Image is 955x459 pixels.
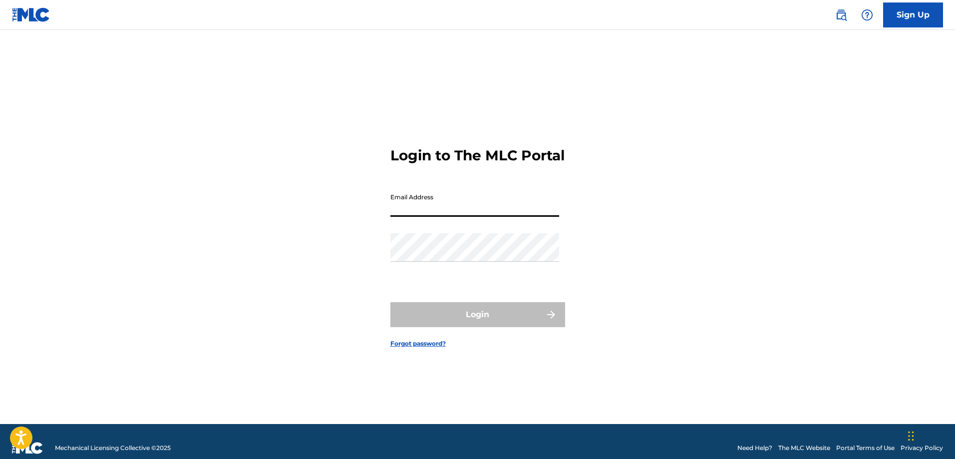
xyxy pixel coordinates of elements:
[835,9,847,21] img: search
[905,411,955,459] iframe: Chat Widget
[857,5,877,25] div: Help
[390,339,446,348] a: Forgot password?
[836,444,895,453] a: Portal Terms of Use
[55,444,171,453] span: Mechanical Licensing Collective © 2025
[12,442,43,454] img: logo
[883,2,943,27] a: Sign Up
[737,444,772,453] a: Need Help?
[390,147,565,164] h3: Login to The MLC Portal
[12,7,50,22] img: MLC Logo
[861,9,873,21] img: help
[778,444,830,453] a: The MLC Website
[908,421,914,451] div: Drag
[901,444,943,453] a: Privacy Policy
[831,5,851,25] a: Public Search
